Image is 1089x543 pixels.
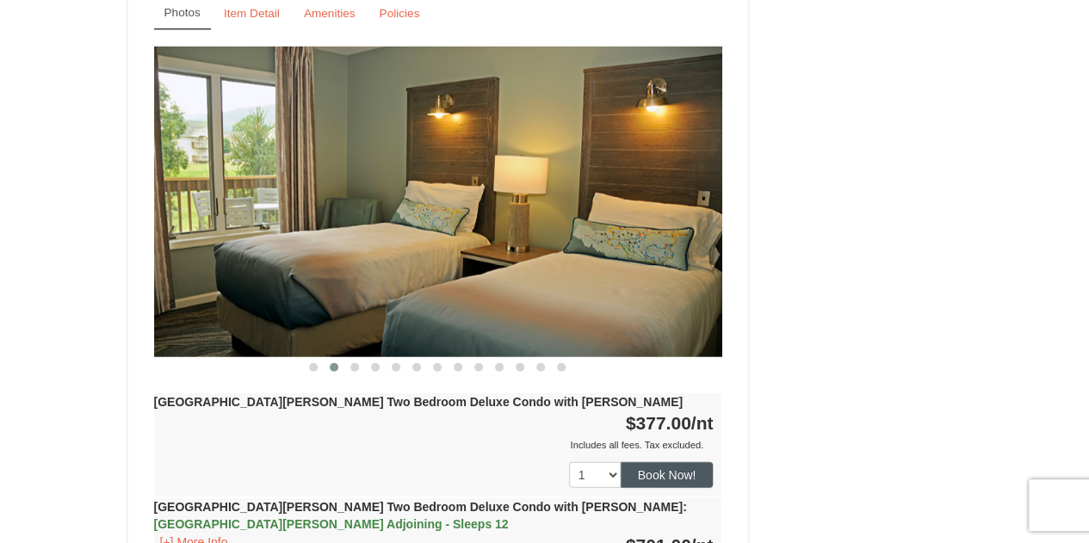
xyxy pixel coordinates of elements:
[224,7,280,20] small: Item Detail
[154,395,683,409] strong: [GEOGRAPHIC_DATA][PERSON_NAME] Two Bedroom Deluxe Condo with [PERSON_NAME]
[154,500,687,531] strong: [GEOGRAPHIC_DATA][PERSON_NAME] Two Bedroom Deluxe Condo with [PERSON_NAME]
[164,6,201,19] small: Photos
[683,500,687,514] span: :
[626,413,714,433] strong: $377.00
[304,7,356,20] small: Amenities
[691,413,714,433] span: /nt
[621,462,714,488] button: Book Now!
[154,517,509,531] span: [GEOGRAPHIC_DATA][PERSON_NAME] Adjoining - Sleeps 12
[379,7,419,20] small: Policies
[154,46,722,357] img: 18876286-138-8d262b25.jpg
[154,436,714,454] div: Includes all fees. Tax excluded.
